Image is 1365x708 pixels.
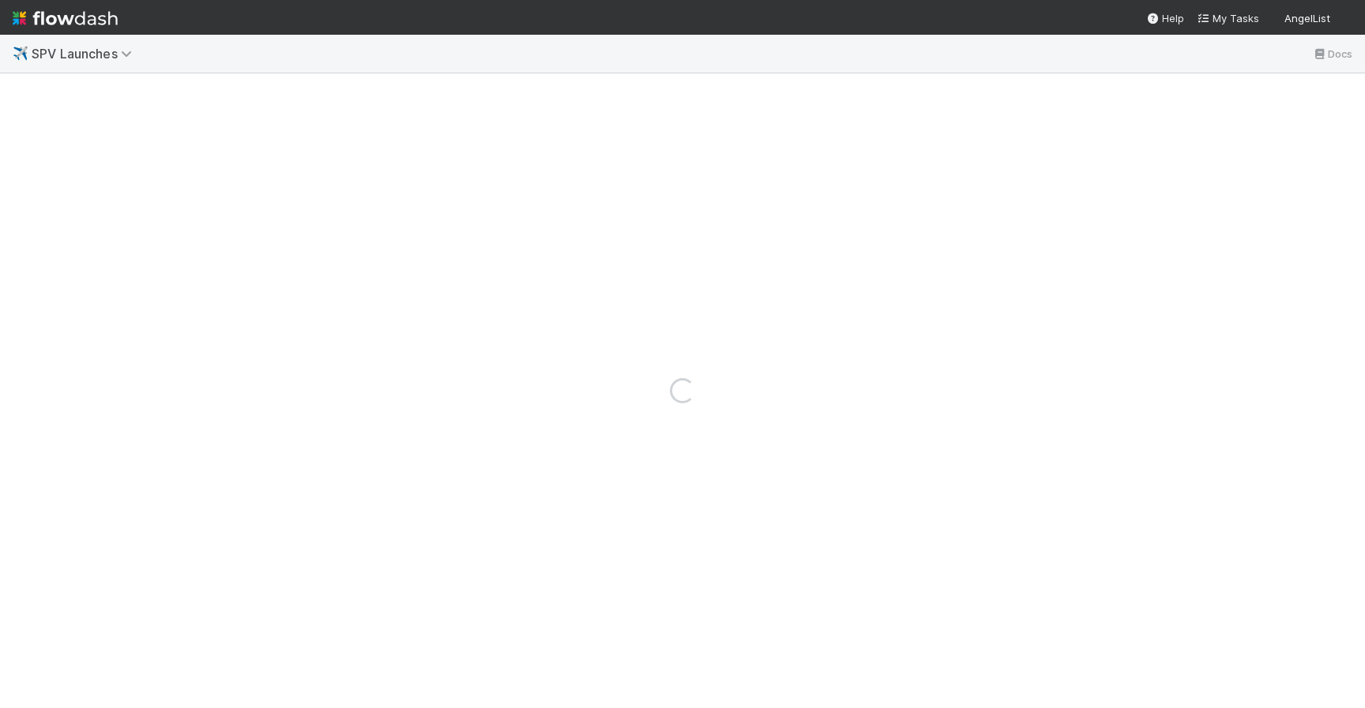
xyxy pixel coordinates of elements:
[32,46,140,62] span: SPV Launches
[1197,10,1259,26] a: My Tasks
[1284,12,1330,24] span: AngelList
[1337,11,1352,27] img: avatar_ac990a78-52d7-40f8-b1fe-cbbd1cda261e.png
[1146,10,1184,26] div: Help
[1197,12,1259,24] span: My Tasks
[1312,44,1352,63] a: Docs
[13,5,118,32] img: logo-inverted-e16ddd16eac7371096b0.svg
[13,47,28,60] span: ✈️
